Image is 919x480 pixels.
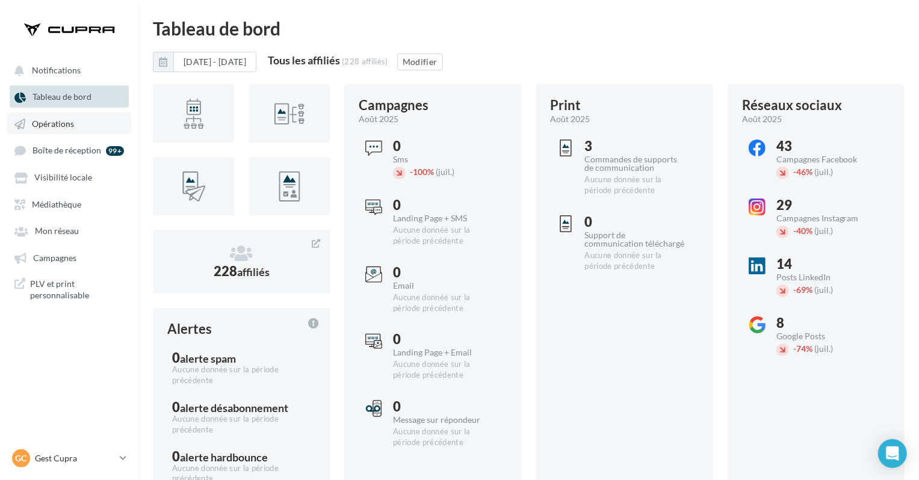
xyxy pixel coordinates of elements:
[172,414,311,435] div: Aucune donnée sur la période précédente
[180,353,236,364] div: alerte spam
[359,113,398,125] span: août 2025
[551,99,581,112] div: Print
[393,333,494,346] div: 0
[793,226,812,236] span: 40%
[585,140,685,153] div: 3
[814,343,833,354] span: (juil.)
[742,99,842,112] div: Réseaux sociaux
[7,112,131,134] a: Opérations
[359,99,429,112] div: Campagnes
[342,57,388,66] div: (228 affiliés)
[32,199,81,209] span: Médiathèque
[7,220,131,241] a: Mon réseau
[585,174,685,196] div: Aucune donnée sur la période précédente
[436,167,454,177] span: (juil.)
[30,278,124,301] span: PLV et print personnalisable
[393,348,494,357] div: Landing Page + Email
[793,226,796,236] span: -
[172,450,311,463] div: 0
[410,167,434,177] span: 100%
[393,282,494,290] div: Email
[10,447,129,470] a: GC Gest Cupra
[153,52,256,72] button: [DATE] - [DATE]
[7,59,126,81] button: Notifications
[7,139,131,161] a: Boîte de réception 99+
[237,265,270,278] span: affiliés
[776,316,877,330] div: 8
[268,55,340,66] div: Tous les affiliés
[393,359,494,381] div: Aucune donnée sur la période précédente
[180,452,268,463] div: alerte hardbounce
[180,402,288,413] div: alerte désabonnement
[776,273,877,282] div: Posts LinkedIn
[585,155,685,172] div: Commandes de supports de communication
[393,140,494,153] div: 0
[776,332,877,340] div: Google Posts
[35,226,79,236] span: Mon réseau
[393,292,494,314] div: Aucune donnée sur la période précédente
[776,140,877,153] div: 43
[878,439,907,468] div: Open Intercom Messenger
[776,198,877,212] div: 29
[167,322,212,336] div: Alertes
[16,452,27,464] span: GC
[393,266,494,279] div: 0
[7,247,131,268] a: Campagnes
[35,452,115,464] p: Gest Cupra
[776,214,877,223] div: Campagnes Instagram
[172,365,311,386] div: Aucune donnée sur la période précédente
[7,85,131,107] a: Tableau de bord
[776,257,877,271] div: 14
[585,215,685,229] div: 0
[393,400,494,413] div: 0
[106,146,124,156] div: 99+
[814,226,833,236] span: (juil.)
[793,167,796,177] span: -
[7,273,131,306] a: PLV et print personnalisable
[585,250,685,272] div: Aucune donnée sur la période précédente
[7,166,131,188] a: Visibilité locale
[393,198,494,212] div: 0
[172,401,311,414] div: 0
[393,155,494,164] div: Sms
[7,193,131,215] a: Médiathèque
[585,231,685,248] div: Support de communication téléchargé
[32,146,101,156] span: Boîte de réception
[393,225,494,247] div: Aucune donnée sur la période précédente
[32,92,91,102] span: Tableau de bord
[393,214,494,223] div: Landing Page + SMS
[173,52,256,72] button: [DATE] - [DATE]
[793,285,796,295] span: -
[793,167,812,177] span: 46%
[32,118,74,129] span: Opérations
[814,167,833,177] span: (juil.)
[393,426,494,448] div: Aucune donnée sur la période précédente
[33,253,76,263] span: Campagnes
[793,285,812,295] span: 69%
[814,285,833,295] span: (juil.)
[793,343,812,354] span: 74%
[793,343,796,354] span: -
[551,113,590,125] span: août 2025
[393,416,494,424] div: Message sur répondeur
[153,19,905,37] div: Tableau de bord
[214,263,270,279] span: 228
[742,113,782,125] span: août 2025
[32,65,81,75] span: Notifications
[172,351,311,365] div: 0
[776,155,877,164] div: Campagnes Facebook
[410,167,413,177] span: -
[34,173,92,183] span: Visibilité locale
[397,54,443,70] button: Modifier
